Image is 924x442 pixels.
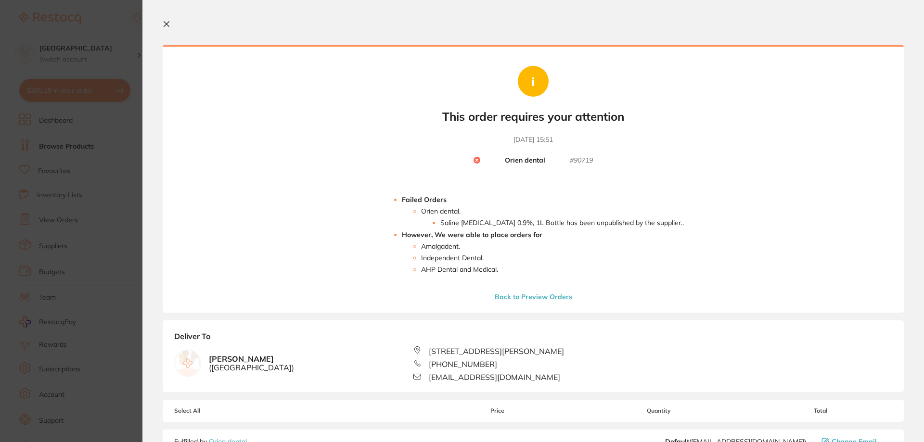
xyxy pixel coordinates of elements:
[429,347,564,355] span: [STREET_ADDRESS][PERSON_NAME]
[421,254,684,262] li: Independent Dental .
[505,156,545,165] b: Orien dental
[421,207,684,227] li: Orien dental .
[492,292,575,301] button: Back to Preview Orders
[402,230,542,239] strong: However, We were able to place orders for
[429,360,497,368] span: [PHONE_NUMBER]
[440,219,684,227] li: Saline [MEDICAL_DATA] 0.9%, 1L Bottle has been unpublished by the supplier. .
[209,354,294,372] b: [PERSON_NAME]
[749,407,892,414] span: Total
[402,195,447,204] strong: Failed Orders
[174,407,270,414] span: Select All
[570,156,593,165] small: # 90719
[425,407,569,414] span: Price
[429,373,560,381] span: [EMAIL_ADDRESS][DOMAIN_NAME]
[175,350,201,376] img: empty.jpg
[209,363,294,372] span: ( [GEOGRAPHIC_DATA] )
[174,332,892,346] b: Deliver To
[513,135,553,145] time: [DATE] 15:51
[421,265,684,273] li: AHP Dental and Medical .
[569,407,749,414] span: Quantity
[442,110,624,124] b: This order requires your attention
[421,242,684,250] li: Amalgadent .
